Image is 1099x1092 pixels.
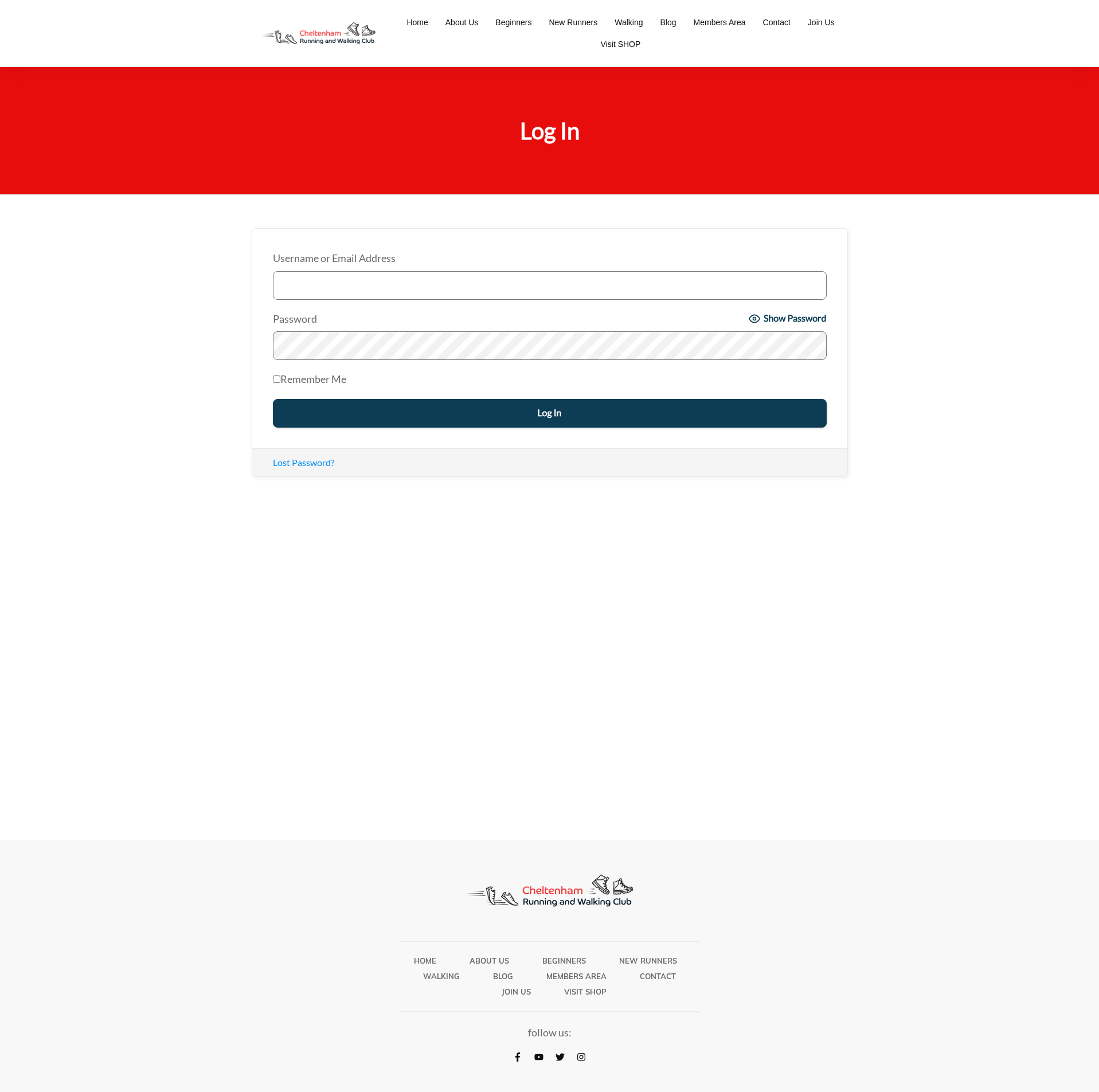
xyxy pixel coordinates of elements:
[445,14,479,30] a: About Us
[452,863,647,918] img: Decathlon
[252,1024,847,1042] p: follow us:
[273,310,745,328] label: Password
[273,457,334,468] a: Lost Password?
[273,375,280,383] input: Remember Me
[549,14,597,30] a: New Runners
[423,969,460,984] a: Walking
[546,969,607,984] a: Members Area
[493,969,513,984] a: Blog
[640,969,676,984] a: Contact
[694,14,746,30] a: Members Area
[273,249,827,268] label: Username or Email Address
[273,370,346,389] label: Remember Me
[273,399,827,428] input: Log In
[660,14,676,30] a: Blog
[470,953,509,968] a: About Us
[520,117,580,144] span: Log In
[414,953,436,968] a: Home
[808,14,835,30] a: Join Us
[601,36,641,52] a: Visit SHOP
[615,14,643,30] a: Walking
[619,953,677,968] a: New Runners
[763,14,791,30] a: Contact
[406,14,428,30] a: Home
[252,14,385,53] img: Decathlon
[495,14,531,30] a: Beginners
[542,953,586,968] a: Beginners
[749,313,827,324] button: Show Password
[564,984,607,999] a: Visit SHOP
[764,314,827,323] span: Show Password
[502,984,531,999] a: Join Us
